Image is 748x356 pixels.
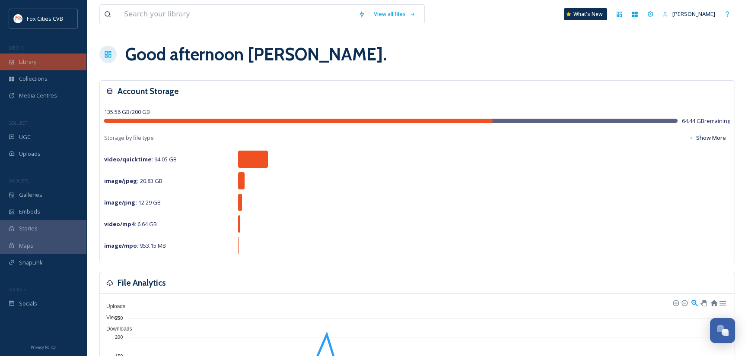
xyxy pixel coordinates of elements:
[564,8,607,20] a: What's New
[658,6,719,22] a: [PERSON_NAME]
[115,315,123,320] tspan: 250
[118,277,166,289] h3: File Analytics
[9,286,26,293] span: SOCIALS
[100,326,132,332] span: Downloads
[672,10,715,18] span: [PERSON_NAME]
[104,198,137,206] strong: image/png :
[104,242,139,249] strong: image/mpo :
[19,224,38,233] span: Stories
[710,299,717,306] div: Reset Zoom
[31,341,56,352] a: Privacy Policy
[104,155,153,163] strong: video/quicktime :
[19,133,31,141] span: UGC
[115,334,123,340] tspan: 200
[104,108,150,116] span: 135.56 GB / 200 GB
[104,177,139,185] strong: image/jpeg :
[104,220,157,228] span: 6.64 GB
[100,303,125,309] span: Uploads
[104,198,161,206] span: 12.29 GB
[27,15,63,22] span: Fox Cities CVB
[120,5,354,24] input: Search your library
[19,191,42,199] span: Galleries
[19,75,48,83] span: Collections
[710,318,735,343] button: Open Chat
[19,299,37,308] span: Socials
[719,299,726,306] div: Menu
[684,129,730,146] button: Show More
[19,242,33,250] span: Maps
[9,120,27,126] span: COLLECT
[672,299,678,306] div: Zoom In
[104,134,154,142] span: Storage by file type
[31,344,56,350] span: Privacy Policy
[9,177,29,184] span: WIDGETS
[9,44,24,51] span: MEDIA
[19,258,43,267] span: SnapLink
[681,299,687,306] div: Zoom Out
[14,14,22,23] img: images.png
[104,155,177,163] span: 94.05 GB
[19,91,57,100] span: Media Centres
[700,300,706,305] div: Panning
[100,315,120,321] span: Views
[104,220,136,228] strong: video/mp4 :
[19,58,36,66] span: Library
[682,117,730,125] span: 64.44 GB remaining
[369,6,420,22] a: View all files
[19,208,40,216] span: Embeds
[118,85,179,98] h3: Account Storage
[691,299,698,306] div: Selection Zoom
[104,177,162,185] span: 20.83 GB
[104,242,166,249] span: 953.15 MB
[125,41,387,67] h1: Good afternoon [PERSON_NAME] .
[19,150,41,158] span: Uploads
